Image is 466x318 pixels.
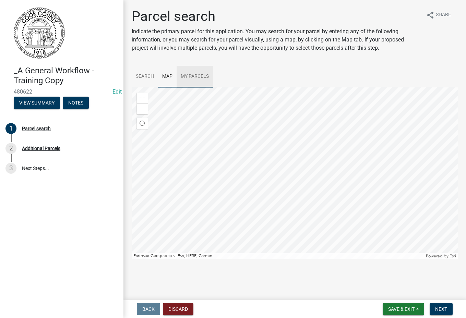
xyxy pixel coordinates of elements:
img: Schneider Training Course - Permitting Staff [14,7,65,59]
div: Zoom in [137,93,148,103]
button: Back [137,303,160,315]
div: Additional Parcels [22,146,60,151]
div: 2 [5,143,16,154]
div: Find my location [137,118,148,129]
span: Back [142,306,155,312]
button: View Summary [14,97,60,109]
span: Share [436,11,451,19]
a: Search [132,66,158,88]
div: Earthstar Geographics | Esri, HERE, Garmin [132,253,424,259]
button: shareShare [421,8,456,22]
span: 480622 [14,88,110,95]
a: Map [158,66,177,88]
div: 3 [5,163,16,174]
wm-modal-confirm: Notes [63,100,89,106]
div: Parcel search [22,126,51,131]
wm-modal-confirm: Edit Application Number [112,88,122,95]
i: share [426,11,434,19]
button: Discard [163,303,193,315]
button: Notes [63,97,89,109]
button: Save & Exit [383,303,424,315]
a: Edit [112,88,122,95]
div: Zoom out [137,103,148,114]
button: Next [430,303,453,315]
div: Powered by [424,253,458,259]
span: Next [435,306,447,312]
a: Esri [450,254,456,258]
wm-modal-confirm: Summary [14,100,60,106]
span: Save & Exit [388,306,415,312]
div: 1 [5,123,16,134]
p: Indicate the primary parcel for this application. You may search for your parcel by entering any ... [132,27,421,52]
h4: _A General Workflow - Training Copy [14,66,118,86]
a: My Parcels [177,66,213,88]
h1: Parcel search [132,8,421,25]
